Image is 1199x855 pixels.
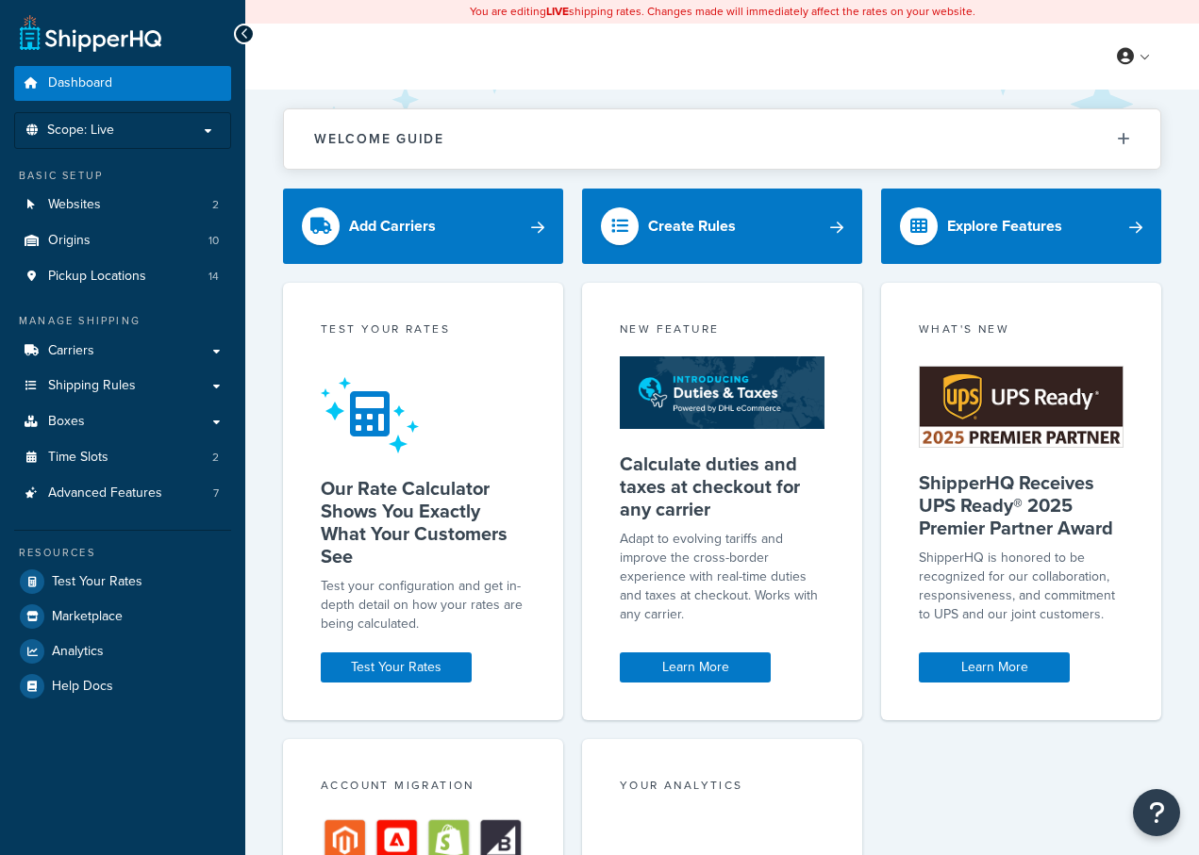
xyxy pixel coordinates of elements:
span: 10 [208,233,219,249]
span: Marketplace [52,609,123,625]
span: Help Docs [52,679,113,695]
span: 2 [212,450,219,466]
span: 7 [213,485,219,501]
div: Add Carriers [349,213,436,239]
b: LIVE [546,3,569,20]
li: Pickup Locations [14,259,231,294]
span: Boxes [48,414,85,430]
span: Advanced Features [48,485,162,501]
h5: ShipperHQ Receives UPS Ready® 2025 Premier Partner Award [919,471,1124,539]
h2: Welcome Guide [314,132,444,146]
a: Advanced Features7 [14,476,231,511]
a: Explore Features [881,189,1161,264]
a: Learn More [919,652,1070,682]
a: Shipping Rules [14,369,231,403]
li: Advanced Features [14,476,231,511]
div: Create Rules [648,213,736,239]
li: Time Slots [14,440,231,475]
span: Carriers [48,343,94,359]
div: New Feature [620,321,824,342]
li: Origins [14,223,231,258]
a: Test Your Rates [14,565,231,599]
a: Test Your Rates [321,652,472,682]
a: Time Slots2 [14,440,231,475]
li: Websites [14,188,231,222]
p: Adapt to evolving tariffs and improve the cross-border experience with real-time duties and taxes... [620,530,824,624]
span: Test Your Rates [52,574,142,590]
h5: Calculate duties and taxes at checkout for any carrier [620,452,824,520]
span: Pickup Locations [48,269,146,285]
span: Time Slots [48,450,108,466]
div: Test your configuration and get in-depth detail on how your rates are being calculated. [321,577,525,633]
a: Create Rules [582,189,862,264]
a: Dashboard [14,66,231,101]
div: Basic Setup [14,168,231,184]
a: Analytics [14,634,231,668]
div: Explore Features [947,213,1062,239]
a: Help Docs [14,669,231,703]
a: Origins10 [14,223,231,258]
div: Resources [14,545,231,561]
div: Test your rates [321,321,525,342]
div: What's New [919,321,1124,342]
h5: Our Rate Calculator Shows You Exactly What Your Customers See [321,477,525,567]
span: Origins [48,233,91,249]
button: Welcome Guide [284,109,1160,169]
span: 14 [208,269,219,285]
a: Learn More [620,652,771,682]
span: 2 [212,197,219,213]
a: Boxes [14,404,231,439]
span: Websites [48,197,101,213]
span: Scope: Live [47,123,114,139]
a: Marketplace [14,600,231,633]
a: Add Carriers [283,189,563,264]
div: Your Analytics [620,777,824,798]
div: Manage Shipping [14,313,231,329]
button: Open Resource Center [1133,789,1180,836]
span: Analytics [52,644,104,660]
a: Carriers [14,334,231,369]
span: Dashboard [48,75,112,91]
div: Account Migration [321,777,525,798]
span: Shipping Rules [48,378,136,394]
a: Pickup Locations14 [14,259,231,294]
a: Websites2 [14,188,231,222]
p: ShipperHQ is honored to be recognized for our collaboration, responsiveness, and commitment to UP... [919,549,1124,624]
